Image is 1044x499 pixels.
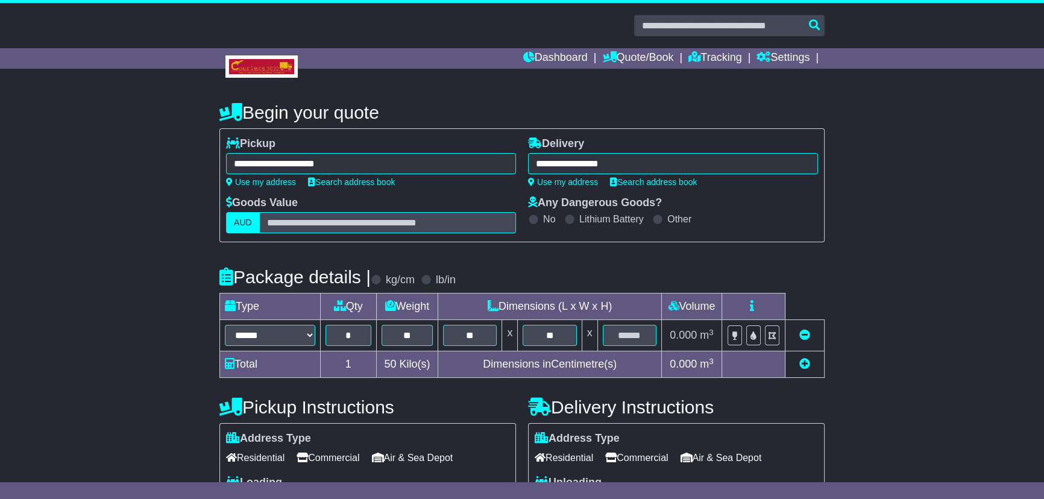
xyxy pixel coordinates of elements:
h4: Package details | [219,267,371,287]
label: Goods Value [226,196,298,210]
td: Total [220,351,321,378]
span: Residential [226,448,285,467]
td: Weight [376,293,438,320]
a: Add new item [799,358,810,370]
td: Dimensions in Centimetre(s) [438,351,662,378]
label: lb/in [436,274,456,287]
label: Other [667,213,691,225]
span: m [700,358,714,370]
h4: Delivery Instructions [528,397,825,417]
span: 50 [384,358,396,370]
label: Any Dangerous Goods? [528,196,662,210]
a: Dashboard [523,48,588,69]
label: AUD [226,212,260,233]
span: Commercial [297,448,359,467]
span: m [700,329,714,341]
td: Qty [321,293,377,320]
label: Loading [226,476,282,489]
span: Air & Sea Depot [681,448,762,467]
a: Use my address [226,177,296,187]
td: 1 [321,351,377,378]
a: Use my address [528,177,598,187]
label: Unloading [535,476,602,489]
label: Delivery [528,137,584,151]
span: Air & Sea Depot [372,448,453,467]
h4: Begin your quote [219,102,825,122]
h4: Pickup Instructions [219,397,516,417]
a: Search address book [308,177,395,187]
sup: 3 [709,328,714,337]
td: x [502,320,518,351]
span: Residential [535,448,593,467]
td: Type [220,293,321,320]
a: Tracking [688,48,741,69]
a: Quote/Book [602,48,673,69]
span: 0.000 [670,358,697,370]
a: Remove this item [799,329,810,341]
span: 0.000 [670,329,697,341]
a: Settings [756,48,810,69]
a: Search address book [610,177,697,187]
label: Address Type [226,432,311,445]
span: Commercial [605,448,668,467]
label: Lithium Battery [579,213,644,225]
td: Kilo(s) [376,351,438,378]
td: Dimensions (L x W x H) [438,293,662,320]
label: kg/cm [386,274,415,287]
td: x [582,320,597,351]
sup: 3 [709,357,714,366]
td: Volume [661,293,722,320]
label: No [543,213,555,225]
label: Pickup [226,137,275,151]
label: Address Type [535,432,620,445]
